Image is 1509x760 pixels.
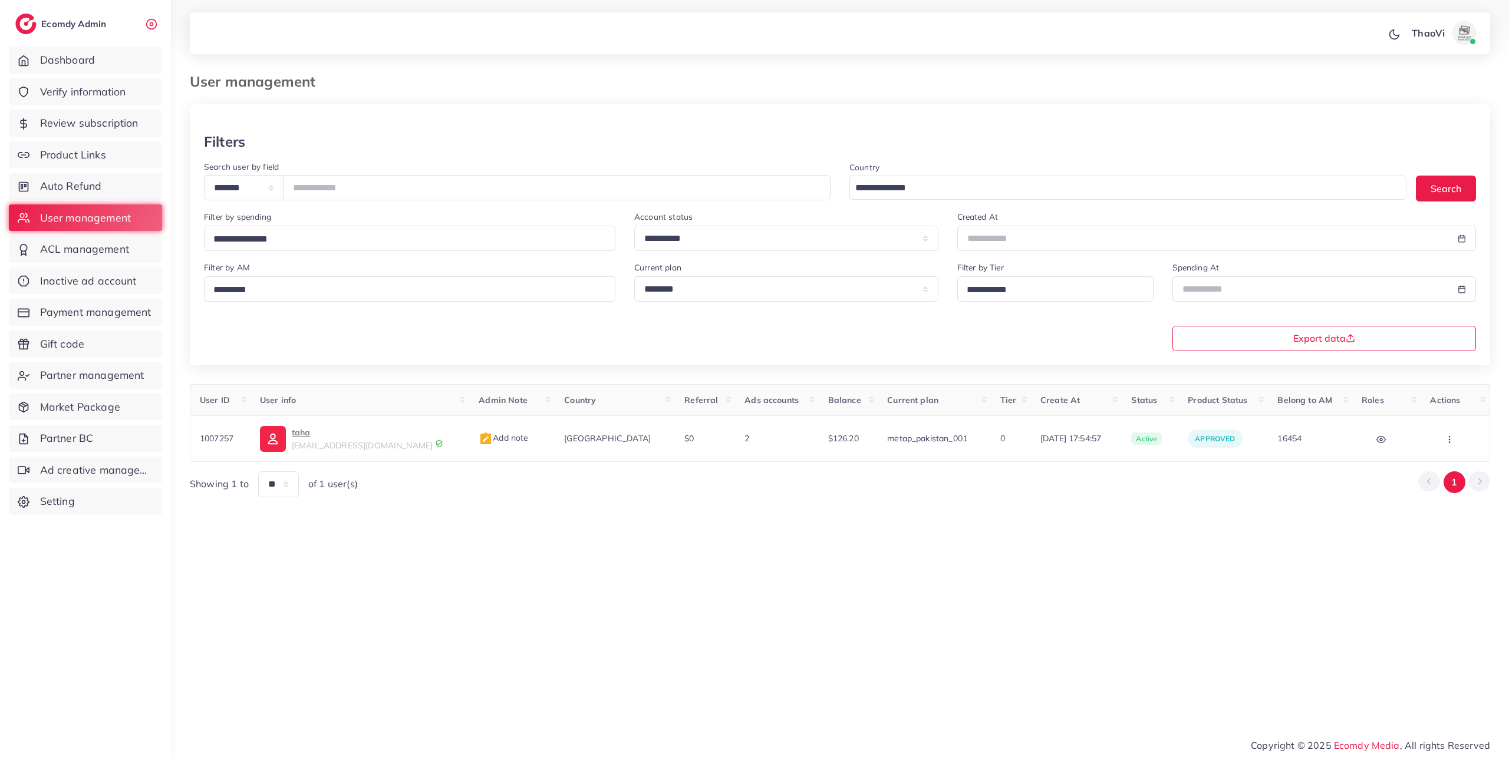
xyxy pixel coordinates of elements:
span: active [1131,432,1162,445]
span: Belong to AM [1277,395,1332,405]
span: Setting [40,494,75,509]
label: Search user by field [204,161,279,173]
span: Export data [1293,333,1355,343]
span: Current plan [887,395,938,405]
a: Setting [9,488,162,515]
span: 0 [1000,433,1005,444]
span: Referral [684,395,718,405]
span: Product Links [40,147,106,163]
a: Dashboard [9,47,162,74]
button: Export data [1172,326,1477,351]
div: Search for option [204,276,615,302]
a: Product Links [9,141,162,168]
ul: Pagination [1418,471,1490,493]
span: Payment management [40,305,151,320]
span: $0 [684,433,694,444]
span: $126.20 [828,433,859,444]
span: Balance [828,395,861,405]
span: Inactive ad account [40,273,137,289]
input: Search for option [209,281,600,299]
h3: Filters [204,133,245,150]
h3: User management [190,73,325,90]
p: taha [292,425,433,440]
a: Review subscription [9,110,162,137]
a: Partner BC [9,425,162,452]
span: Partner BC [40,431,94,446]
span: [EMAIL_ADDRESS][DOMAIN_NAME] [292,440,433,451]
a: Market Package [9,394,162,421]
label: Filter by Tier [957,262,1004,273]
input: Search for option [851,179,1391,197]
span: Roles [1362,395,1384,405]
span: Dashboard [40,52,95,68]
a: User management [9,204,162,232]
span: Review subscription [40,115,139,131]
span: Copyright © 2025 [1251,738,1490,752]
button: Go to page 1 [1444,471,1465,493]
span: Add note [479,432,528,443]
label: Spending At [1172,262,1220,273]
a: Ad creative management [9,457,162,484]
span: User info [260,395,296,405]
span: Tier [1000,395,1017,405]
input: Search for option [963,281,1138,299]
img: logo [15,14,37,34]
img: avatar [1452,21,1476,45]
span: [GEOGRAPHIC_DATA] [564,433,651,444]
h2: Ecomdy Admin [41,18,109,29]
span: Showing 1 to [190,477,249,491]
a: Partner management [9,362,162,389]
span: Create At [1040,395,1080,405]
span: Market Package [40,399,120,415]
label: Account status [634,211,693,223]
span: Admin Note [479,395,528,405]
a: ACL management [9,236,162,263]
span: Country [564,395,596,405]
span: 1007257 [200,433,233,444]
div: Search for option [957,276,1154,302]
span: ACL management [40,242,129,257]
span: User ID [200,395,230,405]
img: 9CAL8B2pu8EFxCJHYAAAAldEVYdGRhdGU6Y3JlYXRlADIwMjItMTItMDlUMDQ6NTg6MzkrMDA6MDBXSlgLAAAAJXRFWHRkYXR... [435,440,443,448]
span: User management [40,210,131,226]
input: Search for option [209,230,600,249]
label: Current plan [634,262,681,273]
span: 16454 [1277,433,1302,444]
div: Search for option [204,226,615,251]
span: Auto Refund [40,179,102,194]
span: Verify information [40,84,126,100]
span: Product Status [1188,395,1247,405]
div: Search for option [849,176,1406,200]
span: , All rights Reserved [1400,738,1490,752]
span: metap_pakistan_001 [887,433,967,444]
a: Auto Refund [9,173,162,200]
span: Gift code [40,336,84,352]
img: admin_note.cdd0b510.svg [479,432,493,446]
span: Status [1131,395,1157,405]
a: taha[EMAIL_ADDRESS][DOMAIN_NAME] [260,425,460,451]
button: Search [1416,176,1476,201]
span: of 1 user(s) [308,477,358,491]
span: Actions [1430,395,1460,405]
span: 2 [744,433,749,444]
a: Gift code [9,331,162,358]
a: Verify information [9,78,162,105]
label: Filter by spending [204,211,271,223]
span: [DATE] 17:54:57 [1040,432,1113,444]
label: Created At [957,211,999,223]
a: Inactive ad account [9,267,162,295]
img: ic-user-info.36bf1079.svg [260,426,286,452]
span: Ad creative management [40,462,153,478]
a: logoEcomdy Admin [15,14,109,34]
label: Country [849,161,879,173]
label: Filter by AM [204,262,250,273]
span: Ads accounts [744,395,799,405]
a: Payment management [9,299,162,326]
a: Ecomdy Media [1334,739,1400,751]
p: ThaoVi [1412,26,1445,40]
a: ThaoViavatar [1405,21,1481,45]
span: approved [1195,434,1235,443]
span: Partner management [40,368,144,383]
